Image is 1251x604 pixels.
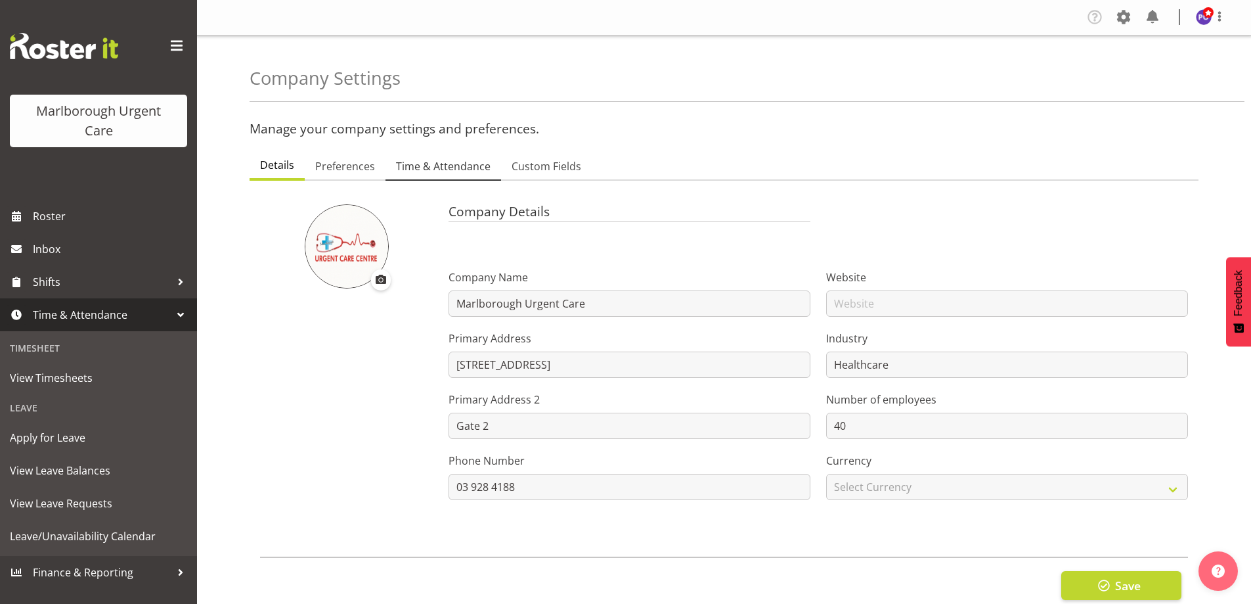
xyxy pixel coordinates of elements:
[1212,565,1225,578] img: help-xxl-2.png
[3,335,194,361] div: Timesheet
[449,453,810,469] label: Phone Number
[826,352,1188,378] input: Industry
[449,290,810,317] input: Company Name
[449,269,810,285] label: Company Name
[449,331,810,346] label: Primary Address
[1196,9,1212,25] img: payroll-officer11877.jpg
[396,158,491,174] span: Time & Attendance
[826,453,1188,469] label: Currency
[10,368,187,388] span: View Timesheets
[23,101,174,141] div: Marlborough Urgent Care
[512,158,581,174] span: Custom Fields
[315,158,375,174] span: Preferences
[33,563,171,582] span: Finance & Reporting
[449,352,810,378] input: Primary Address
[260,157,294,173] span: Details
[305,204,389,289] img: marlborough-urgent-carec7ea4e2a9fa19b58a4398e29a677724d.png
[3,361,194,394] a: View Timesheets
[826,269,1188,285] label: Website
[3,421,194,454] a: Apply for Leave
[10,33,118,59] img: Rosterit website logo
[33,305,171,325] span: Time & Attendance
[826,413,1188,439] input: Number of employees
[33,272,171,292] span: Shifts
[449,413,810,439] input: Primary Address 2
[1061,571,1181,600] button: Save
[826,392,1188,407] label: Number of employees
[250,122,1198,136] h3: Manage your company settings and preferences.
[449,474,810,500] input: Phone Number
[10,526,187,546] span: Leave/Unavailability Calendar
[3,394,194,421] div: Leave
[3,487,194,520] a: View Leave Requests
[1226,257,1251,346] button: Feedback - Show survey
[10,461,187,480] span: View Leave Balances
[3,454,194,487] a: View Leave Balances
[449,392,810,407] label: Primary Address 2
[250,68,401,89] h2: Company Settings
[826,290,1188,317] input: Website
[449,204,810,223] h4: Company Details
[33,239,190,259] span: Inbox
[1115,577,1141,594] span: Save
[3,520,194,553] a: Leave/Unavailability Calendar
[10,494,187,513] span: View Leave Requests
[33,206,190,226] span: Roster
[10,428,187,448] span: Apply for Leave
[826,331,1188,346] label: Industry
[1233,270,1244,316] span: Feedback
